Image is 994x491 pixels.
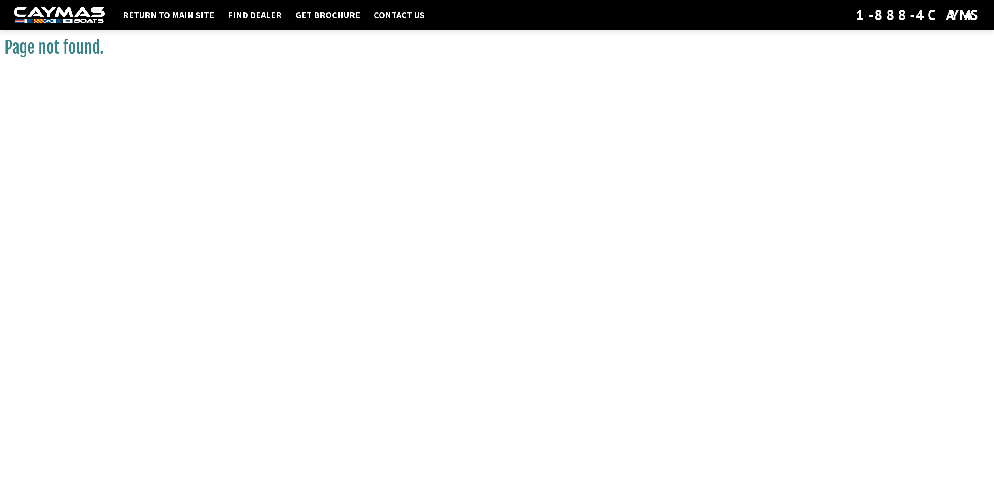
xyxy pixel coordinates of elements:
a: Return to main site [118,9,219,21]
img: white-logo-c9c8dbefe5ff5ceceb0f0178aa75bf4bb51f6bca0971e226c86eb53dfe498488.png [14,7,105,24]
a: Get Brochure [291,9,365,21]
h1: Page not found. [5,37,989,58]
div: 1-888-4CAYMAS [856,5,980,25]
a: Find Dealer [223,9,286,21]
a: Contact Us [369,9,429,21]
